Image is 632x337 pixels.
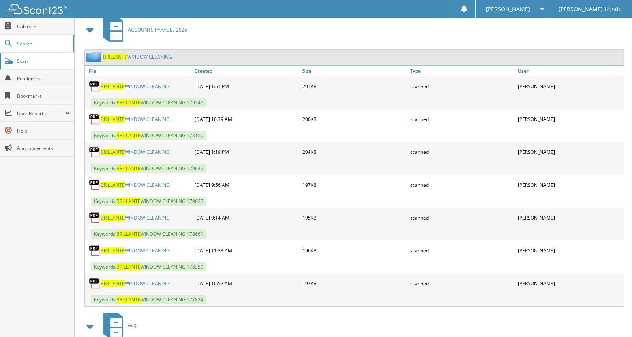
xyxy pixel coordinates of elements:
[91,98,206,107] span: Keywords: WINDOW CLEANING 179346
[17,58,70,64] span: Scan
[516,242,624,258] div: [PERSON_NAME]
[193,210,300,225] div: [DATE] 9:14 AM
[300,177,408,193] div: 197KB
[116,263,141,270] span: BRILLANTE
[193,275,300,291] div: [DATE] 10:52 AM
[408,144,516,160] div: scanned
[116,132,141,139] span: BRILLANTE
[89,212,101,223] img: PDF.png
[193,242,300,258] div: [DATE] 11:38 AM
[101,214,125,221] span: BRILLANTE
[17,110,65,117] span: User Reports
[89,277,101,289] img: PDF.png
[101,280,170,287] a: BRILLANTEWINDOW CLEANING
[91,131,206,140] span: Keywords: WINDOW CLEANING 178150
[91,164,206,173] span: Keywords: WINDOW CLEANING 179049
[89,80,101,92] img: PDF.png
[408,275,516,291] div: scanned
[516,177,624,193] div: [PERSON_NAME]
[486,7,530,11] span: [PERSON_NAME]
[516,78,624,94] div: [PERSON_NAME]
[103,53,127,60] span: BRILLANTE
[91,229,206,239] span: Keywords: WINDOW CLEANING 178661
[89,146,101,158] img: PDF.png
[408,177,516,193] div: scanned
[116,99,141,106] span: BRILLANTE
[89,179,101,191] img: PDF.png
[300,66,408,76] a: Size
[101,247,170,254] a: BRILLANTEWINDOW CLEANING
[516,144,624,160] div: [PERSON_NAME]
[89,244,101,256] img: PDF.png
[86,52,103,62] img: folder2.png
[17,127,70,134] span: Help
[300,78,408,94] div: 201KB
[408,111,516,127] div: scanned
[8,4,67,14] img: scan123-logo-white.svg
[101,116,125,123] span: BRILLANTE
[89,113,101,125] img: PDF.png
[17,23,70,30] span: Cabinets
[103,53,172,60] a: BRILLANTEWINDOW CLEANING
[300,111,408,127] div: 200KB
[193,66,300,76] a: Created
[300,210,408,225] div: 195KB
[193,144,300,160] div: [DATE] 1:19 PM
[101,83,125,90] span: BRILLANTE
[116,231,141,237] span: BRILLANTE
[85,66,193,76] a: File
[101,214,170,221] a: BRILLANTEWINDOW CLEANING
[128,27,187,33] span: ACCOUNTS PAYABLE 2025
[91,295,206,304] span: Keywords: WINDOW CLEANING 177824
[17,75,70,82] span: Reminders
[408,66,516,76] a: Type
[516,210,624,225] div: [PERSON_NAME]
[101,182,125,188] span: BRILLANTE
[193,111,300,127] div: [DATE] 10:39 AM
[116,296,141,303] span: BRILLANTE
[408,210,516,225] div: scanned
[17,145,70,151] span: Announcements
[91,197,206,206] span: Keywords: WINDOW CLEANING 179623
[408,78,516,94] div: scanned
[91,262,206,271] span: Keywords: WINDOW CLEANING 178350
[17,93,70,99] span: Bookmarks
[116,165,141,172] span: BRILLANTE
[17,40,69,47] span: Search
[101,116,170,123] a: BRILLANTEWINDOW CLEANING
[559,7,622,11] span: [PERSON_NAME] Honda
[593,299,632,337] iframe: Chat Widget
[300,144,408,160] div: 204KB
[101,182,170,188] a: BRILLANTEWINDOW CLEANING
[116,198,141,204] span: BRILLANTE
[516,111,624,127] div: [PERSON_NAME]
[101,149,125,155] span: BRILLANTE
[516,275,624,291] div: [PERSON_NAME]
[98,14,187,45] a: ACCOUNTS PAYABLE 2025
[300,275,408,291] div: 197KB
[101,83,170,90] a: BRILLANTEWINDOW CLEANING
[408,242,516,258] div: scanned
[193,78,300,94] div: [DATE] 1:51 PM
[516,66,624,76] a: User
[128,323,137,329] span: W-9
[193,177,300,193] div: [DATE] 9:56 AM
[101,149,170,155] a: BRILLANTEWINDOW CLEANING
[101,247,125,254] span: BRILLANTE
[101,280,125,287] span: BRILLANTE
[300,242,408,258] div: 196KB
